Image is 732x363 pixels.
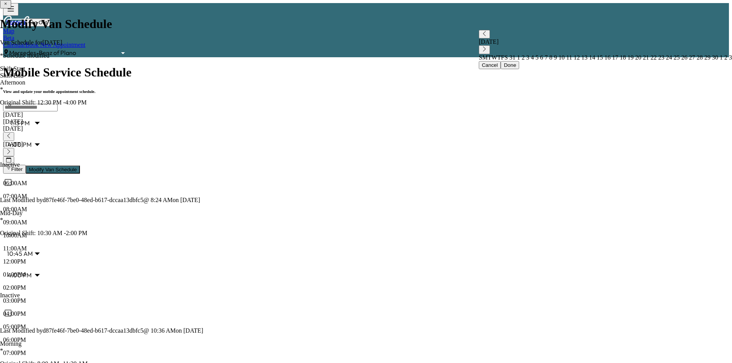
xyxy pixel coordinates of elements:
[548,54,553,61] span: 8
[3,310,729,317] p: 04:00PM
[3,35,729,41] div: Beta
[603,54,611,61] span: 16
[565,54,572,61] span: 11
[3,28,729,41] a: MapBeta
[3,180,729,187] p: 06:00AM
[488,54,491,61] span: T
[618,54,626,61] span: 18
[3,245,729,252] p: 11:00AM
[482,54,488,61] span: M
[529,54,534,61] span: 4
[611,54,618,61] span: 17
[680,54,687,61] span: 26
[687,54,695,61] span: 27
[723,54,727,61] span: 2
[3,336,729,343] p: 06:00PM
[657,54,664,61] span: 23
[718,54,723,61] span: 1
[710,54,718,61] span: 30
[508,54,516,61] span: 31
[3,297,729,304] p: 03:00PM
[497,54,501,61] span: T
[3,89,729,94] h6: View and update your mobile appointment schedule.
[525,54,529,61] span: 3
[641,54,649,61] span: 21
[557,54,565,61] span: 10
[664,54,672,61] span: 24
[479,61,501,69] button: Cancel
[3,193,729,200] p: 07:00AM
[479,54,482,61] span: S
[3,350,729,356] p: 07:00PM
[3,232,729,239] p: 10:00AM
[703,54,710,61] span: 29
[534,54,539,61] span: 5
[695,54,703,61] span: 28
[3,206,729,213] p: 08:00AM
[634,54,641,61] span: 20
[3,323,729,330] p: 05:00PM
[501,61,519,69] button: Done
[672,54,680,61] span: 25
[543,54,548,61] span: 7
[3,118,729,125] div: [DATE]
[3,271,729,278] p: 01:00PM
[3,111,729,118] div: [DATE]
[3,258,729,265] p: 12:00PM
[649,54,657,61] span: 22
[588,54,595,61] span: 14
[3,65,729,80] h1: Mobile Service Schedule
[572,54,580,61] span: 12
[520,54,525,61] span: 2
[580,54,588,61] span: 13
[501,54,505,61] span: F
[3,141,729,148] div: [DATE]
[516,54,520,61] span: 1
[539,54,543,61] span: 6
[479,38,732,45] div: [DATE]
[3,284,729,291] p: 02:00PM
[505,54,508,61] span: S
[727,54,732,61] span: 3
[491,54,497,61] span: W
[626,54,634,61] span: 19
[3,125,729,132] div: [DATE]
[553,54,557,61] span: 9
[3,219,729,226] p: 09:00AM
[595,54,603,61] span: 15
